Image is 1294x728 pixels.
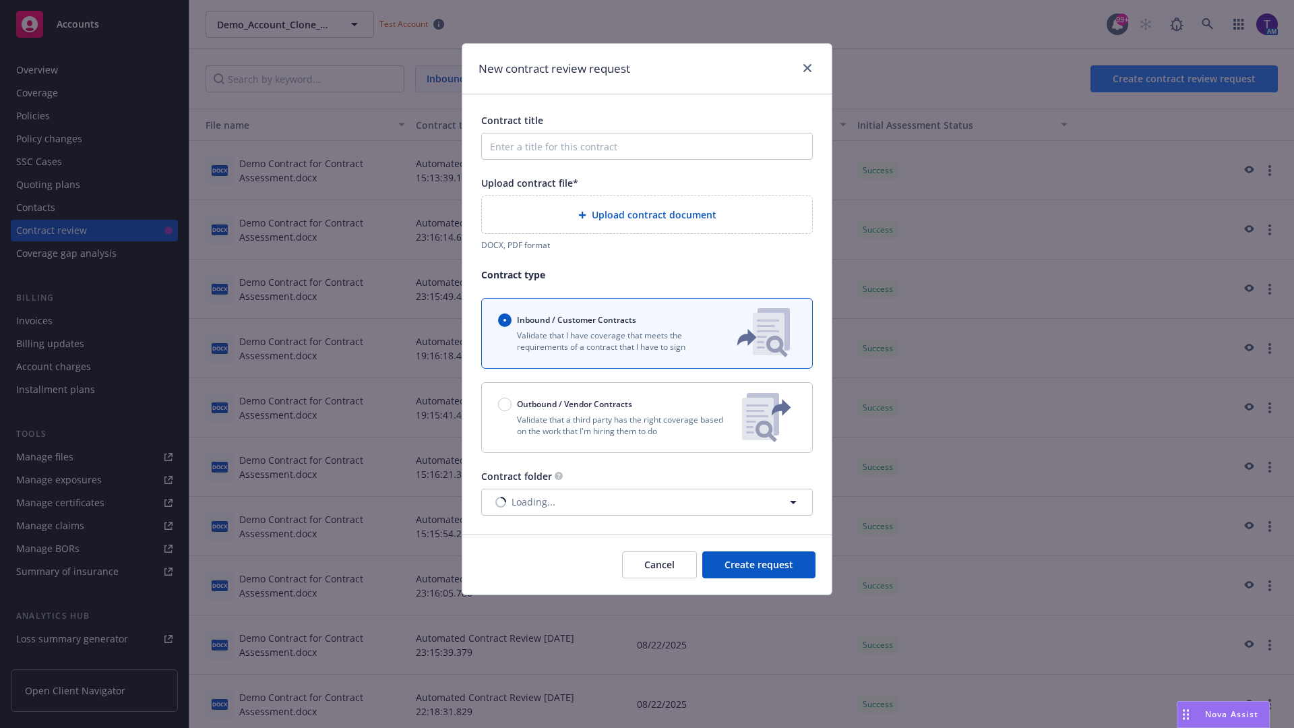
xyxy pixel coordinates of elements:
[725,558,793,571] span: Create request
[498,414,731,437] p: Validate that a third party has the right coverage based on the work that I'm hiring them to do
[799,60,815,76] a: close
[498,330,715,353] p: Validate that I have coverage that meets the requirements of a contract that I have to sign
[1177,702,1194,727] div: Drag to move
[517,398,632,410] span: Outbound / Vendor Contracts
[498,313,512,327] input: Inbound / Customer Contracts
[512,495,555,509] span: Loading...
[1177,701,1270,728] button: Nova Assist
[479,60,630,78] h1: New contract review request
[702,551,815,578] button: Create request
[481,177,578,189] span: Upload contract file*
[481,470,552,483] span: Contract folder
[481,268,813,282] p: Contract type
[481,195,813,234] div: Upload contract document
[481,489,813,516] button: Loading...
[481,114,543,127] span: Contract title
[592,208,716,222] span: Upload contract document
[481,298,813,369] button: Inbound / Customer ContractsValidate that I have coverage that meets the requirements of a contra...
[644,558,675,571] span: Cancel
[481,382,813,453] button: Outbound / Vendor ContractsValidate that a third party has the right coverage based on the work t...
[481,133,813,160] input: Enter a title for this contract
[481,239,813,251] div: DOCX, PDF format
[498,398,512,411] input: Outbound / Vendor Contracts
[1205,708,1258,720] span: Nova Assist
[622,551,697,578] button: Cancel
[517,314,636,326] span: Inbound / Customer Contracts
